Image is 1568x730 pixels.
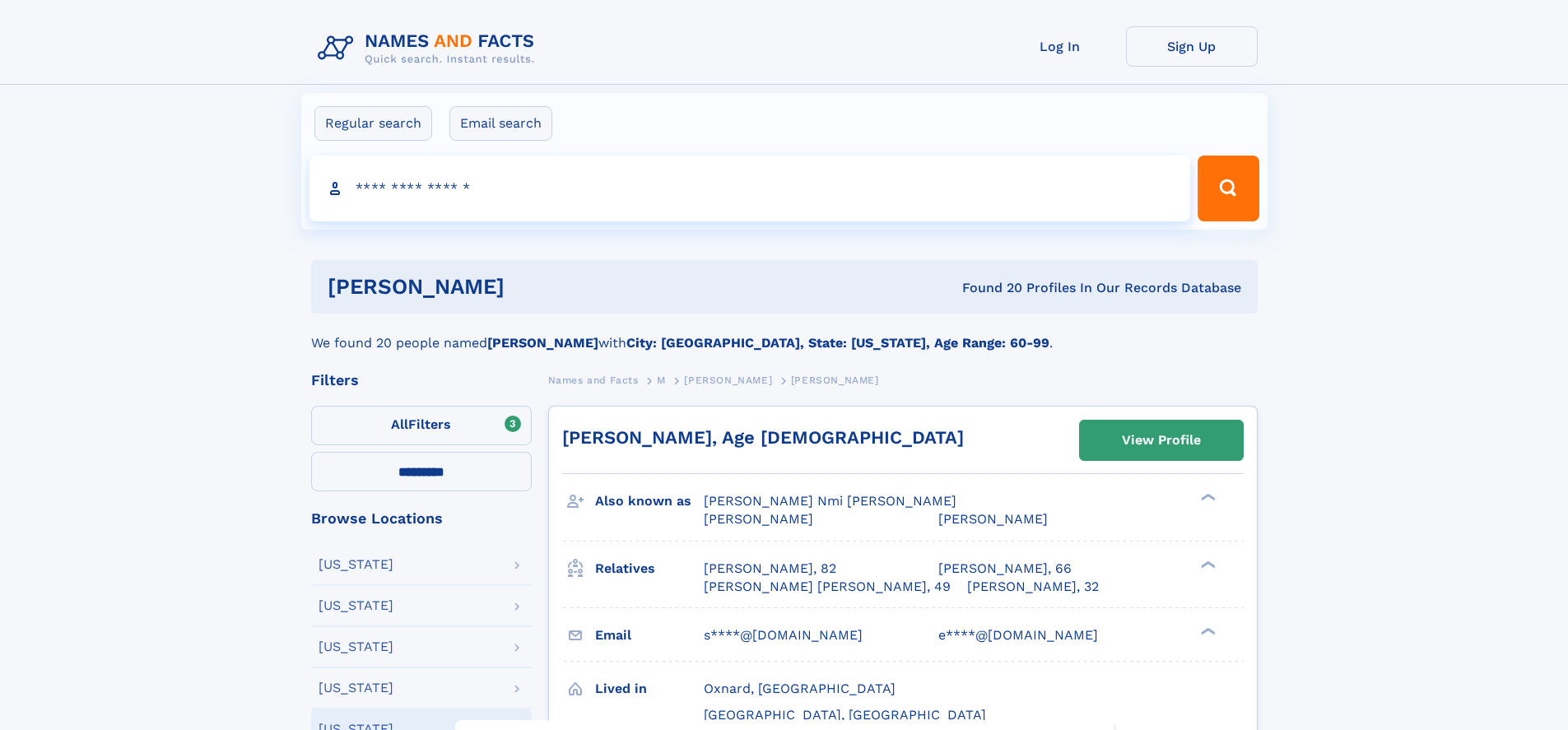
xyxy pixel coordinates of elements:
div: Filters [311,373,532,388]
div: [US_STATE] [319,558,393,571]
span: All [391,416,408,432]
div: [US_STATE] [319,640,393,653]
span: M [657,374,666,386]
b: [PERSON_NAME] [487,335,598,351]
a: Names and Facts [548,370,639,390]
a: [PERSON_NAME], 66 [938,560,1072,578]
div: View Profile [1122,421,1201,459]
label: Regular search [314,106,432,141]
span: Oxnard, [GEOGRAPHIC_DATA] [704,681,896,696]
span: [PERSON_NAME] [684,374,772,386]
div: ❯ [1197,625,1217,636]
span: [GEOGRAPHIC_DATA], [GEOGRAPHIC_DATA] [704,707,986,723]
div: [US_STATE] [319,681,393,695]
a: M [657,370,666,390]
button: Search Button [1198,156,1259,221]
h3: Email [595,621,704,649]
h3: Lived in [595,675,704,703]
div: We found 20 people named with . [311,314,1258,353]
span: [PERSON_NAME] [938,511,1048,527]
img: Logo Names and Facts [311,26,548,71]
div: ❯ [1197,492,1217,503]
span: [PERSON_NAME] Nmi [PERSON_NAME] [704,493,956,509]
a: [PERSON_NAME], 82 [704,560,836,578]
input: search input [309,156,1191,221]
b: City: [GEOGRAPHIC_DATA], State: [US_STATE], Age Range: 60-99 [626,335,1049,351]
h3: Also known as [595,487,704,515]
h3: Relatives [595,555,704,583]
div: Found 20 Profiles In Our Records Database [733,279,1241,297]
span: [PERSON_NAME] [791,374,879,386]
h1: [PERSON_NAME] [328,277,733,297]
div: Browse Locations [311,511,532,526]
a: [PERSON_NAME] [PERSON_NAME], 49 [704,578,951,596]
a: Log In [994,26,1126,67]
label: Email search [449,106,552,141]
a: [PERSON_NAME] [684,370,772,390]
span: [PERSON_NAME] [704,511,813,527]
label: Filters [311,406,532,445]
a: Sign Up [1126,26,1258,67]
a: [PERSON_NAME], 32 [967,578,1099,596]
a: View Profile [1080,421,1243,460]
div: [US_STATE] [319,599,393,612]
div: ❯ [1197,559,1217,570]
a: [PERSON_NAME], Age [DEMOGRAPHIC_DATA] [562,427,964,448]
